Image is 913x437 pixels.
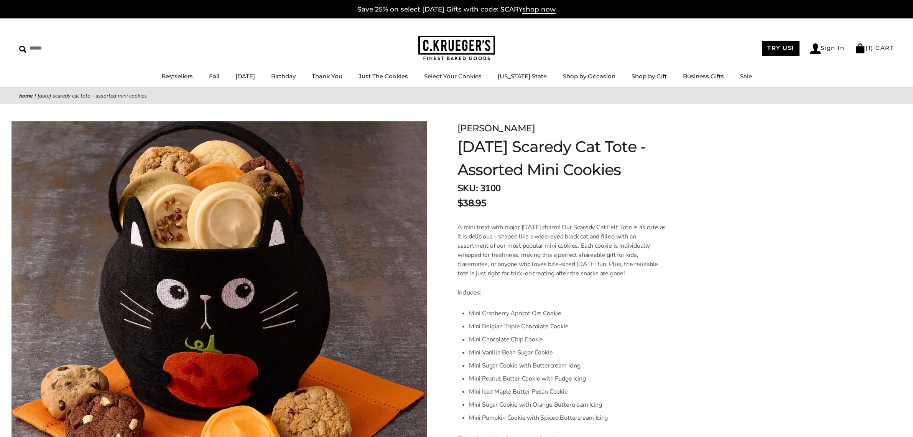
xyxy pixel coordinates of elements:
li: Mini Pumpkin Cookie with Spiced Buttercream Icing [469,411,667,424]
p: Includes: [457,288,667,297]
h1: [DATE] Scaredy Cat Tote - Assorted Mini Cookies [457,135,702,181]
nav: breadcrumbs [19,91,894,100]
a: Just The Cookies [359,73,408,80]
a: Shop by Occasion [563,73,615,80]
p: A mini treat with major [DATE] charm! Our Scaredy Cat Felt Tote is as cute as it is delicious - s... [457,223,667,278]
strong: SKU: [457,182,478,194]
a: Sale [740,73,752,80]
li: Mini Belgian Triple Chocolate Cookie [469,320,667,333]
img: C.KRUEGER'S [418,36,495,61]
span: | [35,92,36,99]
img: Account [810,43,821,54]
a: TRY US! [762,41,799,56]
li: Mini Iced Maple Butter Pecan Cookie [469,385,667,398]
a: Save 25% on select [DATE] Gifts with code: SCARYshop now [357,5,556,14]
a: Birthday [271,73,296,80]
span: [DATE] Scaredy Cat Tote - Assorted Mini Cookies [38,92,147,99]
a: [US_STATE] State [498,73,547,80]
li: Mini Sugar Cookie with Orange Buttercream Icing [469,398,667,411]
div: [PERSON_NAME] [457,121,702,135]
span: $38.95 [457,196,486,210]
a: (1) CART [855,44,894,51]
a: Sign In [810,43,845,54]
a: Fall [209,73,219,80]
span: 3100 [480,182,501,194]
li: Mini Peanut Butter Cookie with Fudge Icing [469,372,667,385]
span: shop now [522,5,556,14]
a: Select Your Cookies [424,73,482,80]
a: Thank You [312,73,342,80]
a: Shop by Gift [632,73,667,80]
img: Bag [855,43,865,53]
a: Home [19,92,33,99]
img: Search [19,46,26,53]
li: Mini Vanilla Bean Sugar Cookie [469,346,667,359]
span: 1 [868,44,871,51]
li: Mini Cranberry Apricot Oat Cookie [469,307,667,320]
a: [DATE] [235,73,255,80]
a: Business Gifts [683,73,724,80]
li: Mini Sugar Cookie with Buttercream Icing [469,359,667,372]
input: Search [19,42,110,54]
a: Bestsellers [161,73,193,80]
li: Mini Chocolate Chip Cookie [469,333,667,346]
